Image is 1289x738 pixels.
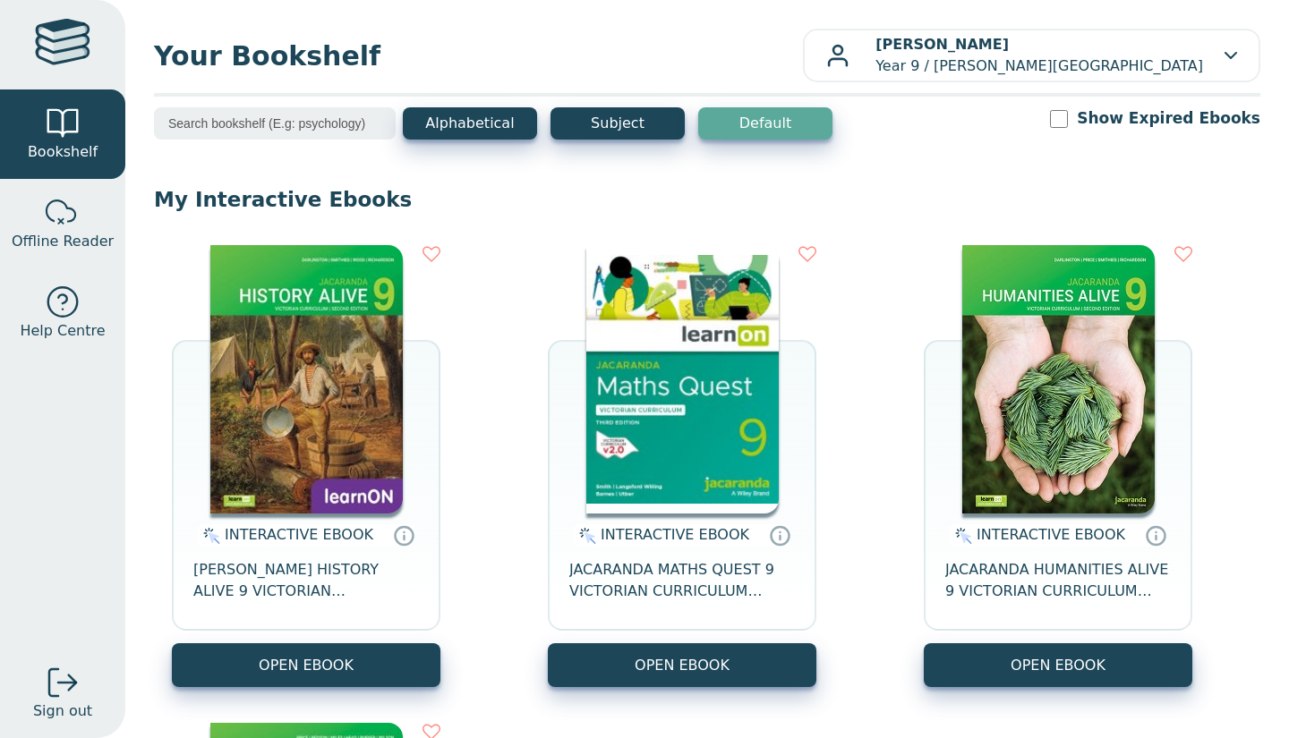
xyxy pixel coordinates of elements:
button: Subject [551,107,685,140]
button: OPEN EBOOK [172,643,440,687]
span: JACARANDA MATHS QUEST 9 VICTORIAN CURRICULUM LEARNON EBOOK 3E [569,559,795,602]
p: Year 9 / [PERSON_NAME][GEOGRAPHIC_DATA] [875,34,1203,77]
span: [PERSON_NAME] HISTORY ALIVE 9 VICTORIAN CURRICULUM LEARNON EBOOK 2E [193,559,419,602]
span: INTERACTIVE EBOOK [601,526,749,543]
b: [PERSON_NAME] [875,36,1009,53]
span: Bookshelf [28,141,98,163]
span: INTERACTIVE EBOOK [225,526,373,543]
p: My Interactive Ebooks [154,186,1260,213]
img: 79456b09-8091-e911-a97e-0272d098c78b.jpg [210,245,403,513]
span: JACARANDA HUMANITIES ALIVE 9 VICTORIAN CURRICULUM LEARNON EBOOK 2E [945,559,1171,602]
span: Help Centre [20,320,105,342]
a: Interactive eBooks are accessed online via the publisher’s portal. They contain interactive resou... [1145,524,1166,546]
button: Alphabetical [403,107,537,140]
span: Your Bookshelf [154,36,803,76]
span: INTERACTIVE EBOOK [977,526,1125,543]
label: Show Expired Ebooks [1077,107,1260,130]
button: OPEN EBOOK [924,643,1192,687]
span: Sign out [33,700,92,722]
button: Default [698,107,832,140]
span: Offline Reader [12,231,114,252]
img: interactive.svg [574,525,596,547]
button: OPEN EBOOK [548,643,816,687]
input: Search bookshelf (E.g: psychology) [154,107,396,140]
img: interactive.svg [198,525,220,547]
img: 077f7911-7c91-e911-a97e-0272d098c78b.jpg [962,245,1155,513]
img: interactive.svg [950,525,972,547]
a: Interactive eBooks are accessed online via the publisher’s portal. They contain interactive resou... [769,524,790,546]
a: Interactive eBooks are accessed online via the publisher’s portal. They contain interactive resou... [393,524,414,546]
img: d8ec4081-4f6c-4da7-a9b0-af0f6a6d5f93.jpg [586,245,779,513]
button: [PERSON_NAME]Year 9 / [PERSON_NAME][GEOGRAPHIC_DATA] [803,29,1260,82]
